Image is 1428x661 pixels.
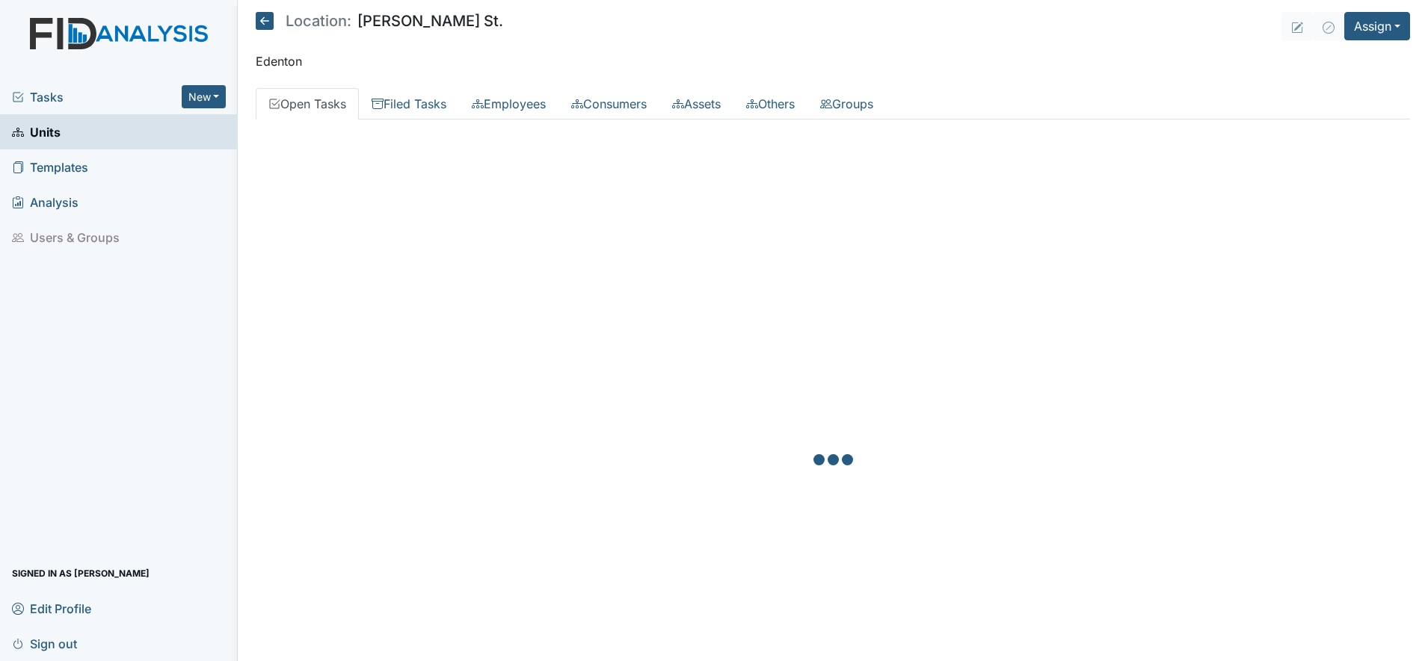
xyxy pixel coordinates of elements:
[12,562,150,585] span: Signed in as [PERSON_NAME]
[558,88,659,120] a: Consumers
[12,88,182,106] a: Tasks
[1344,12,1410,40] button: Assign
[256,88,359,120] a: Open Tasks
[659,88,733,120] a: Assets
[12,597,91,620] span: Edit Profile
[286,13,351,28] span: Location:
[182,85,227,108] button: New
[12,155,88,179] span: Templates
[256,12,503,30] h5: [PERSON_NAME] St.
[256,52,1410,70] p: Edenton
[359,88,459,120] a: Filed Tasks
[12,120,61,143] span: Units
[12,632,77,655] span: Sign out
[12,190,79,214] span: Analysis
[807,88,886,120] a: Groups
[733,88,807,120] a: Others
[459,88,558,120] a: Employees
